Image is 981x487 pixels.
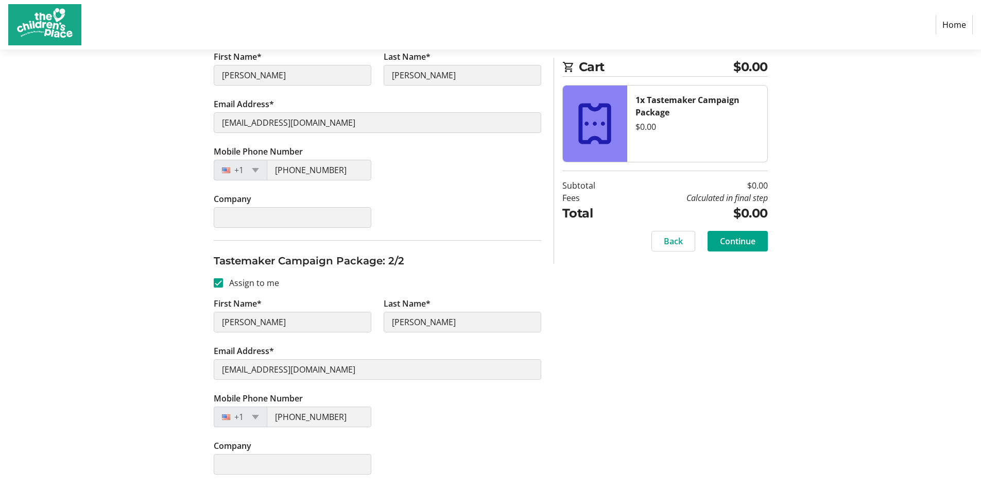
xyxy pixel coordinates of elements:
[223,277,279,289] label: Assign to me
[562,179,622,192] td: Subtotal
[214,51,262,63] label: First Name*
[708,231,768,251] button: Continue
[635,94,739,118] strong: 1x Tastemaker Campaign Package
[214,145,303,158] label: Mobile Phone Number
[267,160,371,180] input: (201) 555-0123
[214,392,303,405] label: Mobile Phone Number
[622,204,768,223] td: $0.00
[562,204,622,223] td: Total
[936,15,973,35] a: Home
[651,231,695,251] button: Back
[267,407,371,427] input: (201) 555-0123
[214,253,541,268] h3: Tastemaker Campaign Package: 2/2
[562,192,622,204] td: Fees
[384,297,431,310] label: Last Name*
[214,297,262,310] label: First Name*
[214,193,251,205] label: Company
[214,440,251,452] label: Company
[214,345,274,357] label: Email Address*
[733,58,768,76] span: $0.00
[664,235,683,247] span: Back
[8,4,81,45] img: The Children's Place's Logo
[622,192,768,204] td: Calculated in final step
[214,98,274,110] label: Email Address*
[579,58,734,76] span: Cart
[622,179,768,192] td: $0.00
[635,121,759,133] div: $0.00
[720,235,755,247] span: Continue
[384,51,431,63] label: Last Name*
